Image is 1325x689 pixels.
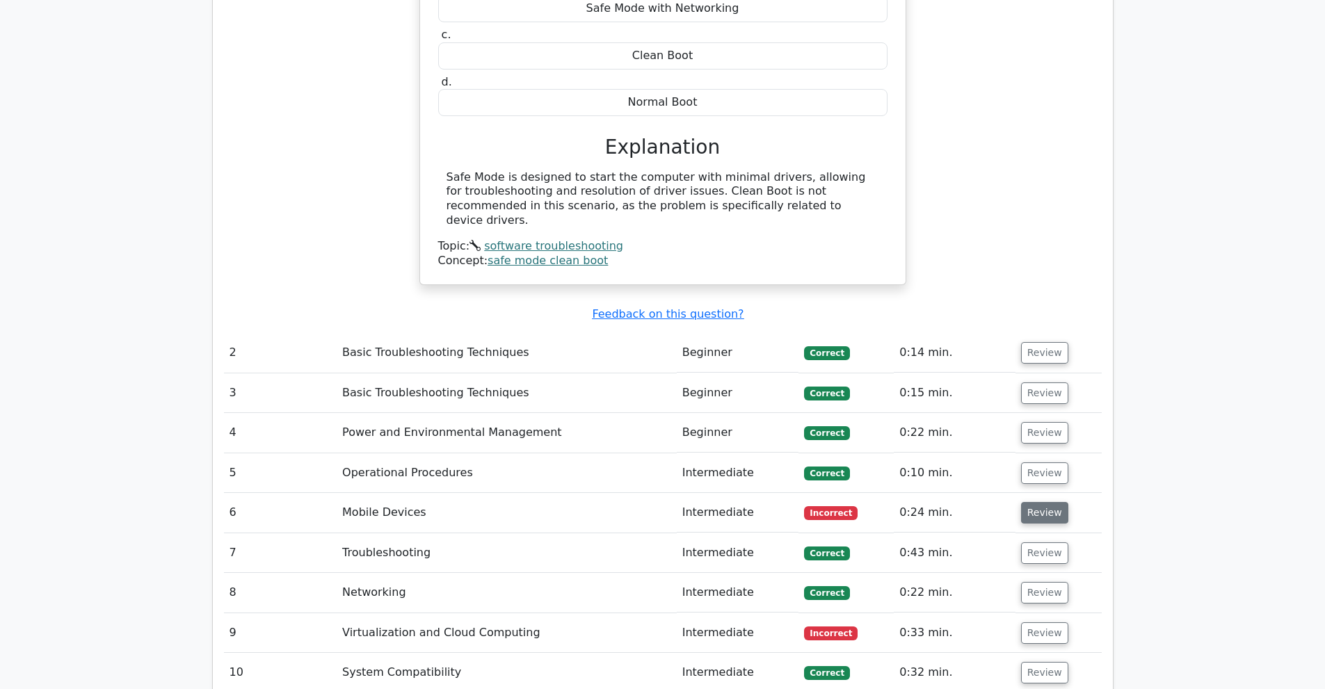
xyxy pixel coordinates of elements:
[442,75,452,88] span: d.
[677,333,799,373] td: Beginner
[337,493,677,533] td: Mobile Devices
[804,467,849,480] span: Correct
[1021,622,1068,644] button: Review
[224,533,337,573] td: 7
[224,613,337,653] td: 9
[488,254,608,267] a: safe mode clean boot
[337,413,677,453] td: Power and Environmental Management
[804,506,858,520] span: Incorrect
[1021,422,1068,444] button: Review
[894,493,1015,533] td: 0:24 min.
[894,373,1015,413] td: 0:15 min.
[337,373,677,413] td: Basic Troubleshooting Techniques
[677,493,799,533] td: Intermediate
[592,307,744,321] a: Feedback on this question?
[677,373,799,413] td: Beginner
[1021,342,1068,364] button: Review
[677,413,799,453] td: Beginner
[438,239,888,254] div: Topic:
[447,136,879,159] h3: Explanation
[1021,662,1068,683] button: Review
[894,333,1015,373] td: 0:14 min.
[677,453,799,493] td: Intermediate
[438,254,888,268] div: Concept:
[1021,502,1068,524] button: Review
[224,373,337,413] td: 3
[894,413,1015,453] td: 0:22 min.
[894,453,1015,493] td: 0:10 min.
[438,89,888,116] div: Normal Boot
[1021,582,1068,603] button: Review
[804,586,849,600] span: Correct
[677,533,799,573] td: Intermediate
[804,546,849,560] span: Correct
[224,333,337,373] td: 2
[804,426,849,440] span: Correct
[894,533,1015,573] td: 0:43 min.
[224,453,337,493] td: 5
[894,613,1015,653] td: 0:33 min.
[224,413,337,453] td: 4
[337,613,677,653] td: Virtualization and Cloud Computing
[224,493,337,533] td: 6
[804,666,849,680] span: Correct
[1021,542,1068,564] button: Review
[447,170,879,228] div: Safe Mode is designed to start the computer with minimal drivers, allowing for troubleshooting an...
[337,533,677,573] td: Troubleshooting
[804,387,849,400] span: Correct
[438,42,888,70] div: Clean Boot
[337,333,677,373] td: Basic Troubleshooting Techniques
[337,573,677,613] td: Networking
[894,573,1015,613] td: 0:22 min.
[804,626,858,640] span: Incorrect
[442,28,451,41] span: c.
[1021,382,1068,404] button: Review
[1021,462,1068,484] button: Review
[484,239,623,252] a: software troubleshooting
[337,453,677,493] td: Operational Procedures
[804,346,849,360] span: Correct
[224,573,337,613] td: 8
[677,613,799,653] td: Intermediate
[677,573,799,613] td: Intermediate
